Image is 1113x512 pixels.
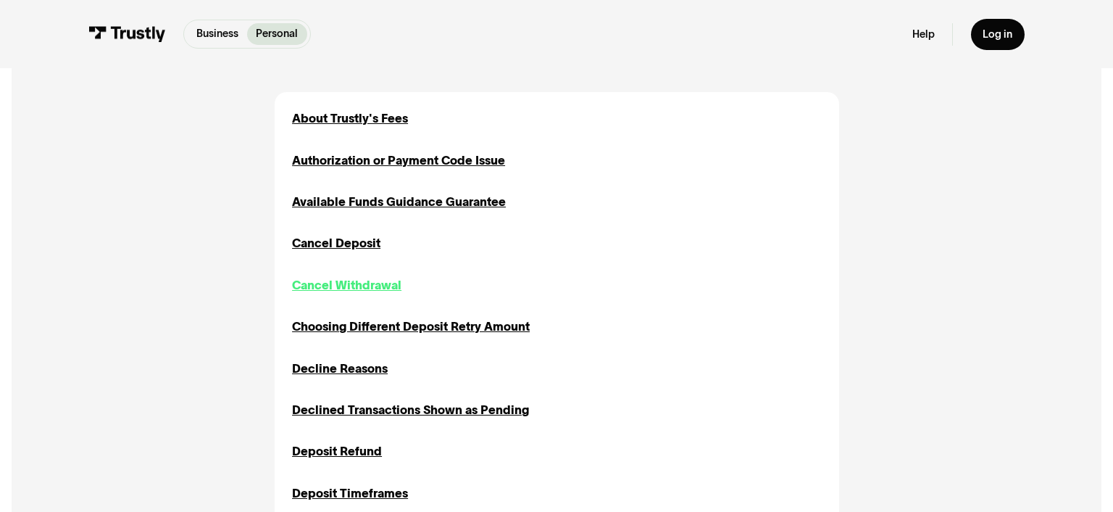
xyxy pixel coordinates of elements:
a: Cancel Withdrawal [292,276,401,294]
p: Business [196,26,238,42]
p: Personal [256,26,298,42]
a: Authorization or Payment Code Issue [292,152,505,170]
a: Deposit Refund [292,442,382,461]
a: Deposit Timeframes [292,484,408,503]
a: Available Funds Guidance Guarantee [292,193,506,211]
a: Choosing Different Deposit Retry Amount [292,318,530,336]
a: About Trustly's Fees [292,110,408,128]
a: Log in [971,19,1025,50]
a: Declined Transactions Shown as Pending [292,401,529,419]
a: Business [188,23,248,45]
a: Cancel Deposit [292,234,380,252]
div: Log in [983,28,1012,41]
a: Help [912,28,935,41]
a: Personal [247,23,307,45]
a: Decline Reasons [292,360,388,378]
img: Trustly Logo [88,26,166,43]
